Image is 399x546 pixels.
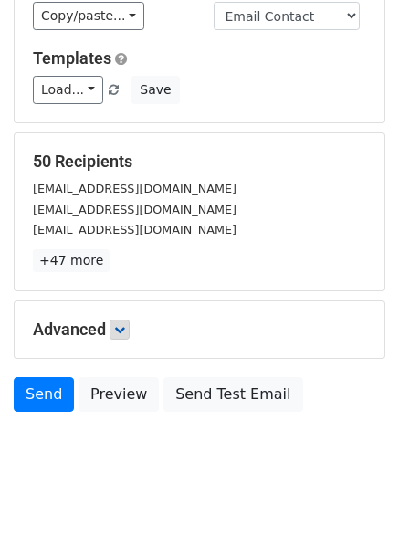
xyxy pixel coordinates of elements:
a: Preview [79,377,159,412]
iframe: Chat Widget [308,458,399,546]
a: Send [14,377,74,412]
small: [EMAIL_ADDRESS][DOMAIN_NAME] [33,182,236,195]
h5: Advanced [33,320,366,340]
a: Templates [33,48,111,68]
a: Copy/paste... [33,2,144,30]
a: Send Test Email [163,377,302,412]
small: [EMAIL_ADDRESS][DOMAIN_NAME] [33,223,236,236]
h5: 50 Recipients [33,152,366,172]
small: [EMAIL_ADDRESS][DOMAIN_NAME] [33,203,236,216]
a: +47 more [33,249,110,272]
a: Load... [33,76,103,104]
button: Save [131,76,179,104]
